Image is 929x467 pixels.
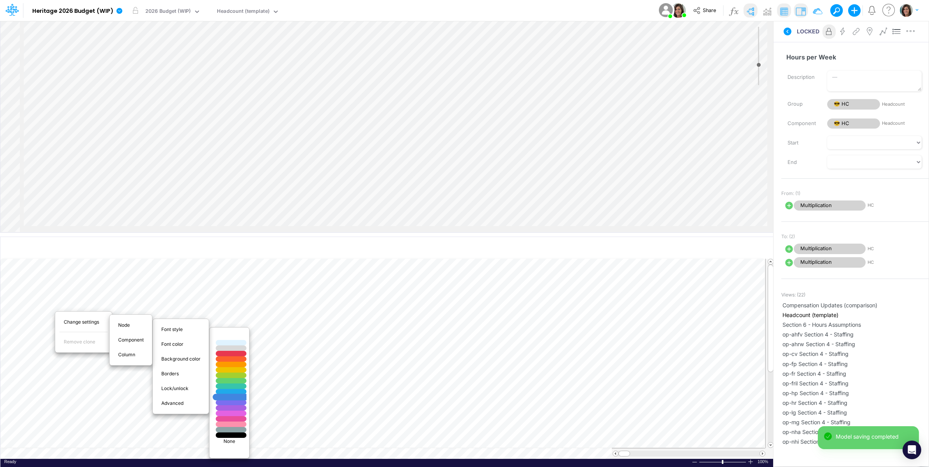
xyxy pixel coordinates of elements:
[118,336,153,343] span: Component
[32,8,113,15] b: Heritage 2026 Budget (WIP)
[217,7,269,16] div: Headcount (template)
[161,326,192,333] span: Font style
[868,6,877,15] a: Notifications
[657,2,674,19] img: User Image Icon
[161,385,197,392] span: Lock/unlock
[145,7,191,16] div: 2026 Budget (WIP)
[703,7,716,13] span: Share
[118,351,144,358] span: Column
[161,370,188,377] span: Borders
[836,432,913,441] div: Model saving completed
[64,338,104,345] span: Remove clone
[161,355,210,362] span: Background color
[161,400,192,407] span: Advanced
[161,341,192,348] span: Font color
[118,322,139,329] span: Node
[64,319,108,326] span: Change settings
[689,5,721,17] button: Share
[903,441,921,459] div: Open Intercom Messenger
[213,438,245,445] p: None
[671,3,686,18] img: User Image Icon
